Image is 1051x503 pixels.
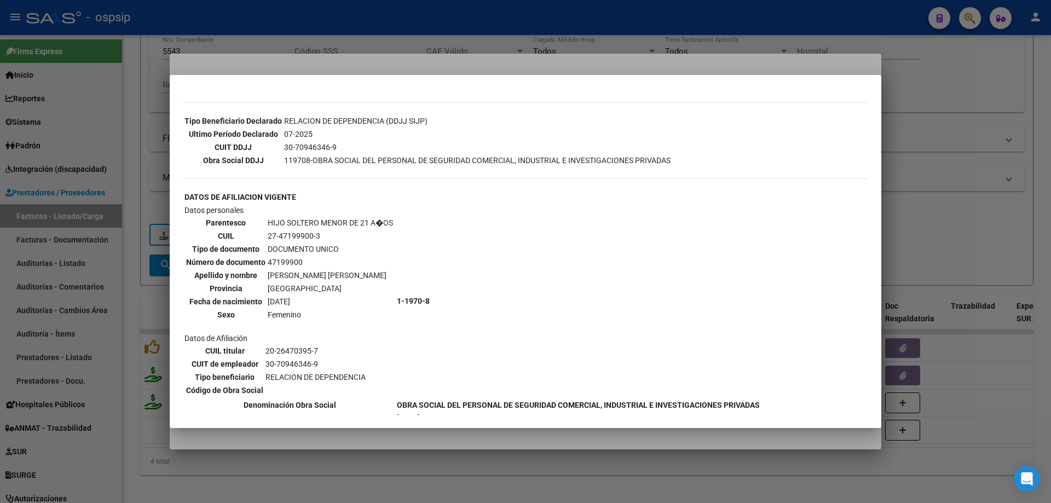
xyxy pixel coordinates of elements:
[267,269,394,281] td: [PERSON_NAME] [PERSON_NAME]
[267,309,394,321] td: Femenino
[184,128,282,140] th: Ultimo Período Declarado
[186,309,266,321] th: Sexo
[267,282,394,294] td: [GEOGRAPHIC_DATA]
[186,282,266,294] th: Provincia
[184,154,282,166] th: Obra Social DDJJ
[1014,466,1040,492] div: Open Intercom Messenger
[267,256,394,268] td: 47199900
[397,414,420,423] b: [DATE]
[267,230,394,242] td: 27-47199900-3
[186,371,264,383] th: Tipo beneficiario
[284,141,671,153] td: 30-70946346-9
[184,141,282,153] th: CUIT DDJJ
[186,256,266,268] th: Número de documento
[267,296,394,308] td: [DATE]
[284,128,671,140] td: 07-2025
[184,399,395,411] th: Denominación Obra Social
[284,154,671,166] td: 119708-OBRA SOCIAL DEL PERSONAL DE SEGURIDAD COMERCIAL, INDUSTRIAL E INVESTIGACIONES PRIVADAS
[284,115,671,127] td: RELACION DE DEPENDENCIA (DDJJ SIJP)
[186,358,264,370] th: CUIT de empleador
[397,401,760,409] b: OBRA SOCIAL DEL PERSONAL DE SEGURIDAD COMERCIAL, INDUSTRIAL E INVESTIGACIONES PRIVADAS
[265,358,366,370] td: 30-70946346-9
[186,296,266,308] th: Fecha de nacimiento
[267,217,394,229] td: HIJO SOLTERO MENOR DE 21 A�OS
[186,230,266,242] th: CUIL
[186,269,266,281] th: Apellido y nombre
[186,217,266,229] th: Parentesco
[369,80,392,89] b: [DATE]
[267,243,394,255] td: DOCUMENTO UNICO
[186,384,264,396] th: Código de Obra Social
[184,115,282,127] th: Tipo Beneficiario Declarado
[265,345,366,357] td: 20-26470395-7
[397,297,430,305] b: 1-1970-8
[186,243,266,255] th: Tipo de documento
[184,412,395,424] th: Fecha Alta Obra Social
[184,204,395,398] td: Datos personales Datos de Afiliación
[186,345,264,357] th: CUIL titular
[265,371,366,383] td: RELACION DE DEPENDENCIA
[184,193,296,201] b: DATOS DE AFILIACION VIGENTE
